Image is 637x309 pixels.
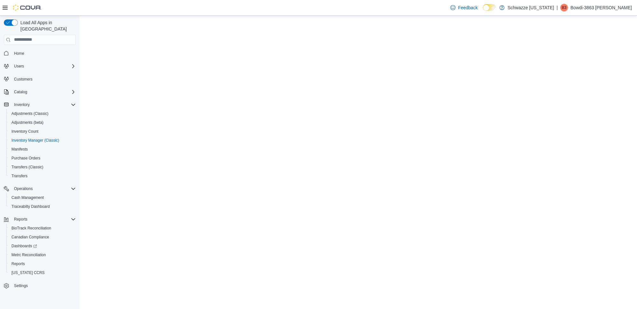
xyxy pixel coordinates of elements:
p: Schwazze [US_STATE] [508,4,554,11]
button: Inventory [11,101,32,109]
span: BioTrack Reconciliation [11,226,51,231]
button: Inventory [1,100,78,109]
button: [US_STATE] CCRS [6,268,78,277]
span: Load All Apps in [GEOGRAPHIC_DATA] [18,19,76,32]
span: BioTrack Reconciliation [9,224,76,232]
span: Transfers [9,172,76,180]
button: BioTrack Reconciliation [6,224,78,233]
input: Dark Mode [483,4,496,11]
span: Cash Management [9,194,76,201]
div: Bowdi-3863 Thompson [560,4,568,11]
button: Users [1,62,78,71]
span: Catalog [14,89,27,95]
span: Transfers [11,173,27,179]
span: [US_STATE] CCRS [11,270,45,275]
button: Catalog [1,88,78,96]
button: Purchase Orders [6,154,78,163]
span: Adjustments (beta) [9,119,76,126]
button: Cash Management [6,193,78,202]
span: Home [14,51,24,56]
button: Metrc Reconciliation [6,250,78,259]
button: Settings [1,281,78,290]
a: Home [11,50,27,57]
span: Adjustments (Classic) [9,110,76,117]
span: Traceabilty Dashboard [11,204,50,209]
button: Inventory Manager (Classic) [6,136,78,145]
button: Inventory Count [6,127,78,136]
button: Adjustments (Classic) [6,109,78,118]
button: Adjustments (beta) [6,118,78,127]
span: Settings [11,282,76,290]
a: Settings [11,282,30,290]
span: Inventory [11,101,76,109]
span: Purchase Orders [11,156,40,161]
button: Catalog [11,88,30,96]
span: Manifests [11,147,28,152]
button: Reports [11,215,30,223]
a: Canadian Compliance [9,233,52,241]
button: Users [11,62,26,70]
a: Adjustments (Classic) [9,110,51,117]
button: Operations [1,184,78,193]
button: Reports [6,259,78,268]
span: Operations [14,186,33,191]
span: Users [14,64,24,69]
span: Inventory Manager (Classic) [9,137,76,144]
span: Canadian Compliance [11,235,49,240]
span: Dashboards [11,243,37,249]
a: Manifests [9,145,30,153]
span: Canadian Compliance [9,233,76,241]
span: Customers [14,77,32,82]
button: Manifests [6,145,78,154]
span: Operations [11,185,76,193]
span: Adjustments (Classic) [11,111,48,116]
span: Reports [11,215,76,223]
a: Dashboards [6,242,78,250]
a: Purchase Orders [9,154,43,162]
a: Metrc Reconciliation [9,251,48,259]
a: Adjustments (beta) [9,119,46,126]
a: Customers [11,75,35,83]
a: [US_STATE] CCRS [9,269,47,277]
span: Transfers (Classic) [11,165,43,170]
span: Inventory [14,102,30,107]
span: Catalog [11,88,76,96]
span: Inventory Manager (Classic) [11,138,59,143]
span: Manifests [9,145,76,153]
span: Purchase Orders [9,154,76,162]
button: Operations [11,185,35,193]
a: Inventory Count [9,128,41,135]
span: Settings [14,283,28,288]
span: Washington CCRS [9,269,76,277]
span: Customers [11,75,76,83]
button: Canadian Compliance [6,233,78,242]
span: Inventory Count [9,128,76,135]
span: Metrc Reconciliation [11,252,46,257]
p: Bowdi-3863 [PERSON_NAME] [570,4,632,11]
nav: Complex example [4,46,76,307]
span: Traceabilty Dashboard [9,203,76,210]
span: Reports [11,261,25,266]
a: Feedback [448,1,480,14]
span: Metrc Reconciliation [9,251,76,259]
span: Reports [9,260,76,268]
span: Adjustments (beta) [11,120,44,125]
span: Users [11,62,76,70]
button: Transfers (Classic) [6,163,78,172]
button: Home [1,49,78,58]
button: Transfers [6,172,78,180]
button: Reports [1,215,78,224]
span: Reports [14,217,27,222]
a: Traceabilty Dashboard [9,203,52,210]
img: Cova [13,4,41,11]
span: Dashboards [9,242,76,250]
span: Cash Management [11,195,44,200]
button: Traceabilty Dashboard [6,202,78,211]
a: Transfers [9,172,30,180]
span: Feedback [458,4,477,11]
a: BioTrack Reconciliation [9,224,54,232]
p: | [556,4,558,11]
span: Transfers (Classic) [9,163,76,171]
span: B3 [562,4,567,11]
